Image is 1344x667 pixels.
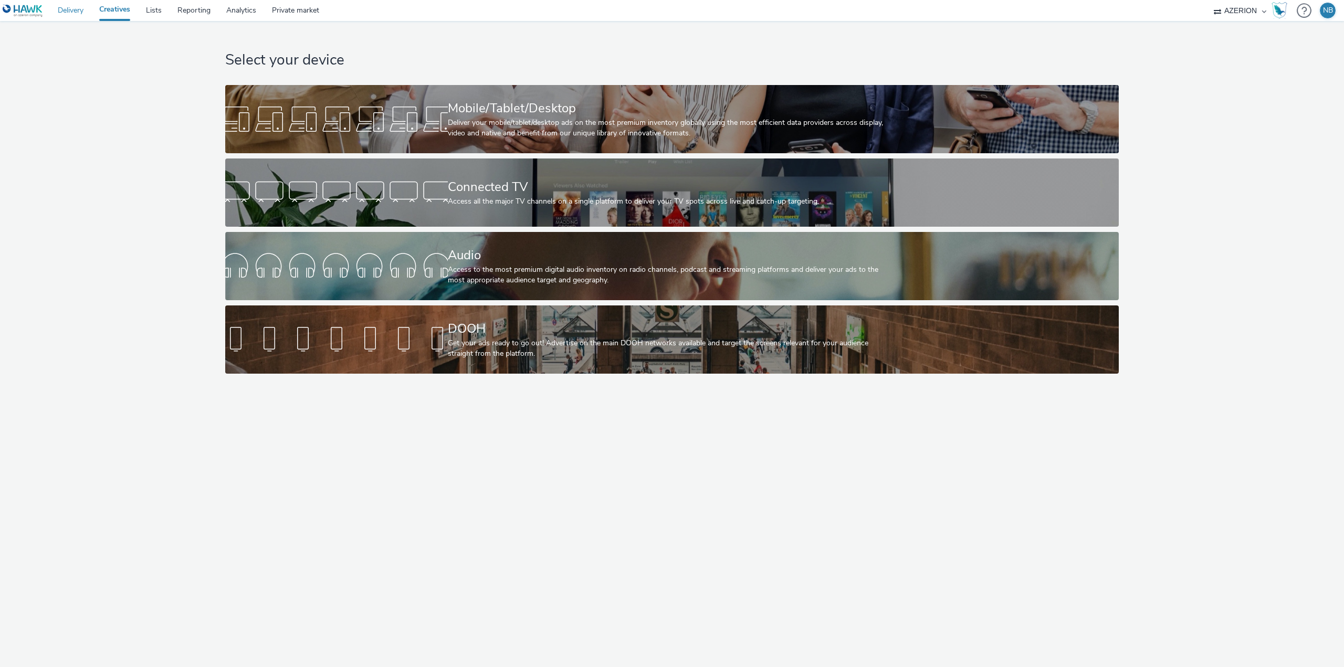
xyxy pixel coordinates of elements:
[448,264,892,286] div: Access to the most premium digital audio inventory on radio channels, podcast and streaming platf...
[448,118,892,139] div: Deliver your mobile/tablet/desktop ads on the most premium inventory globally using the most effi...
[1272,2,1291,19] a: Hawk Academy
[225,50,1119,70] h1: Select your device
[3,4,43,17] img: undefined Logo
[448,320,892,338] div: DOOH
[225,232,1119,300] a: AudioAccess to the most premium digital audio inventory on radio channels, podcast and streaming ...
[1323,3,1333,18] div: NB
[225,85,1119,153] a: Mobile/Tablet/DesktopDeliver your mobile/tablet/desktop ads on the most premium inventory globall...
[448,246,892,264] div: Audio
[1272,2,1287,19] img: Hawk Academy
[448,196,892,207] div: Access all the major TV channels on a single platform to deliver your TV spots across live and ca...
[448,178,892,196] div: Connected TV
[448,338,892,359] div: Get your ads ready to go out! Advertise on the main DOOH networks available and target the screen...
[448,99,892,118] div: Mobile/Tablet/Desktop
[225,158,1119,227] a: Connected TVAccess all the major TV channels on a single platform to deliver your TV spots across...
[225,305,1119,374] a: DOOHGet your ads ready to go out! Advertise on the main DOOH networks available and target the sc...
